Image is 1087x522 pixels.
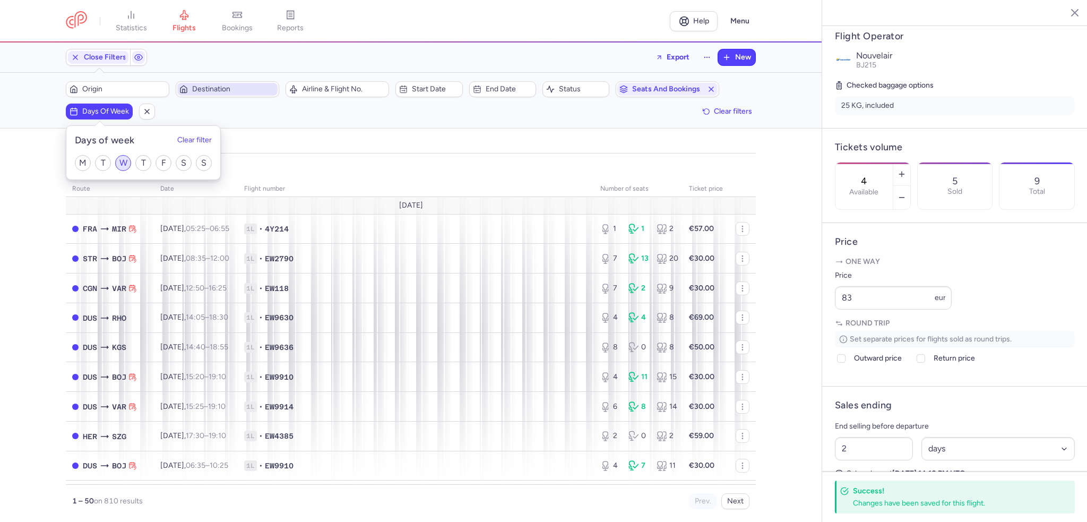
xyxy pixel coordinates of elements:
[594,181,683,197] th: number of seats
[693,17,709,25] span: Help
[244,460,257,471] span: 1L
[628,401,648,412] div: 8
[72,497,94,506] strong: 1 – 50
[112,431,126,442] span: W. A. Mozart, Salzburg, Austria
[210,343,228,352] time: 18:55
[699,104,756,119] button: Clear filters
[84,53,126,62] span: Close Filters
[265,224,289,234] span: 4Y214
[186,431,204,440] time: 17:30
[82,107,129,116] span: Days of week
[286,81,389,97] button: Airline & Flight No.
[112,401,126,413] span: Varna, Varna, Bulgaria
[82,85,166,93] span: Origin
[72,463,79,469] span: CLOSED
[66,81,169,97] button: Origin
[160,431,226,440] span: [DATE],
[265,431,294,441] span: EW4385
[259,460,263,471] span: •
[83,283,97,294] span: CGN
[718,49,755,65] button: New
[600,460,620,471] div: 4
[116,23,147,33] span: statistics
[302,85,385,93] span: Airline & Flight No.
[72,374,79,380] span: CLOSED
[259,224,263,234] span: •
[399,201,423,210] span: [DATE]
[211,10,264,33] a: bookings
[210,224,229,233] time: 06:55
[835,331,1075,348] p: Set separate prices for flights sold as round trips.
[657,253,676,264] div: 20
[265,342,294,353] span: EW9636
[689,224,714,233] strong: €57.00
[721,493,749,509] button: Next
[469,81,536,97] button: End date
[689,431,714,440] strong: €59.00
[628,460,648,471] div: 7
[835,420,1075,433] p: End selling before departure
[72,226,79,232] span: CLOSED
[689,254,714,263] strong: €30.00
[657,312,676,323] div: 8
[265,312,294,323] span: EW9630
[277,23,304,33] span: reports
[657,401,676,412] div: 14
[632,85,703,93] span: Seats and bookings
[186,224,229,233] span: –
[160,343,228,352] span: [DATE],
[670,11,718,31] a: Help
[628,372,648,382] div: 11
[265,401,294,412] span: EW9914
[112,253,126,264] span: Bourgas, Burgas, Bulgaria
[177,136,212,145] button: Clear filter
[186,254,206,263] time: 08:35
[112,312,126,324] span: Diagoras, Ródos, Greece
[689,284,714,293] strong: €30.00
[259,253,263,264] span: •
[600,431,620,441] div: 2
[600,342,620,353] div: 8
[209,431,226,440] time: 19:10
[714,107,752,115] span: Clear filters
[628,253,648,264] div: 13
[112,460,126,472] span: Bourgas, Burgas, Bulgaria
[628,312,648,323] div: 4
[160,254,229,263] span: [DATE],
[192,85,275,93] span: Destination
[210,461,228,470] time: 10:25
[559,85,606,93] span: Status
[154,181,238,197] th: date
[259,431,263,441] span: •
[683,181,729,197] th: Ticket price
[657,283,676,294] div: 9
[176,81,279,97] button: Destination
[835,51,852,68] img: Nouvelair logo
[160,461,228,470] span: [DATE],
[259,372,263,382] span: •
[689,313,714,322] strong: €69.00
[892,469,965,478] strong: [DATE] 14:10 PM UTC
[83,371,97,383] span: Düsseldorf International Airport, Düsseldorf, Germany
[835,256,1075,267] p: One way
[657,372,676,382] div: 15
[160,224,229,233] span: [DATE],
[244,224,257,234] span: 1L
[112,223,126,235] span: Habib Bourguiba, Monastir, Tunisia
[600,283,620,294] div: 7
[835,469,1075,478] p: Sales close at
[160,402,226,411] span: [DATE],
[689,402,714,411] strong: €30.00
[628,283,648,294] div: 2
[1029,187,1045,196] p: Total
[689,372,714,381] strong: €30.00
[72,285,79,292] span: CLOSED
[259,283,263,294] span: •
[160,284,227,293] span: [DATE],
[83,431,97,442] span: Nikos Kazantzakis Airport, Irákleion, Greece
[244,283,257,294] span: 1L
[689,461,714,470] strong: €30.00
[112,283,126,294] span: Varna, Varna, Bulgaria
[210,254,229,263] time: 12:00
[835,236,1075,248] h4: Price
